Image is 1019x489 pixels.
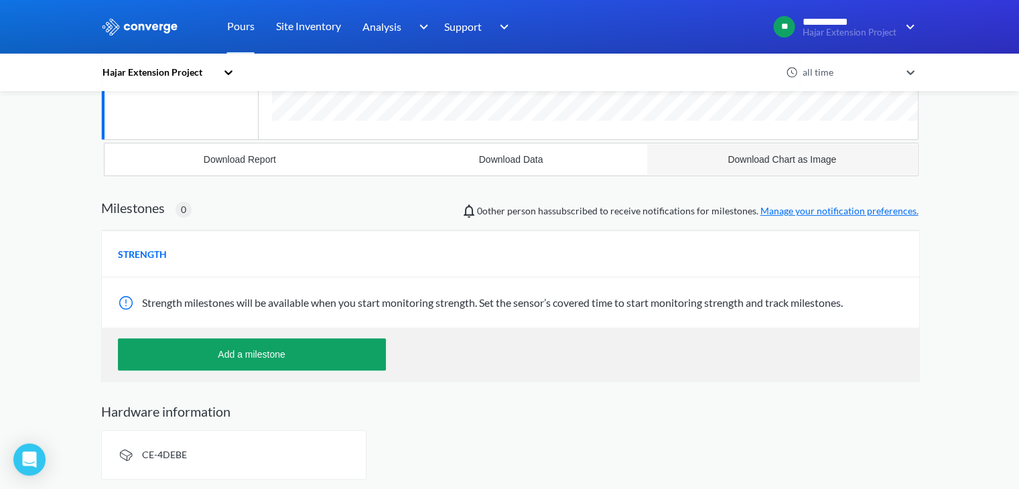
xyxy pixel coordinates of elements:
[461,203,477,219] img: notifications-icon.svg
[803,27,897,38] span: Hajar Extension Project
[105,143,376,176] button: Download Report
[444,18,482,35] span: Support
[491,19,513,35] img: downArrow.svg
[728,154,836,165] div: Download Chart as Image
[375,143,647,176] button: Download Data
[760,205,919,216] a: Manage your notification preferences.
[118,247,167,262] span: STRENGTH
[786,66,798,78] img: icon-clock.svg
[118,338,386,370] button: Add a milestone
[897,19,919,35] img: downArrow.svg
[204,154,276,165] div: Download Report
[101,18,179,36] img: logo_ewhite.svg
[142,449,187,460] span: CE-4DEBE
[647,143,918,176] button: Download Chart as Image
[410,19,431,35] img: downArrow.svg
[181,202,186,217] span: 0
[477,205,505,216] span: 0 other
[101,200,165,216] h2: Milestones
[799,65,900,80] div: all time
[362,18,401,35] span: Analysis
[118,447,134,463] img: signal-icon.svg
[13,443,46,476] div: Open Intercom Messenger
[142,296,843,309] span: Strength milestones will be available when you start monitoring strength. Set the sensor’s covere...
[101,65,216,80] div: Hajar Extension Project
[479,154,543,165] div: Download Data
[101,403,919,419] h2: Hardware information
[477,204,919,218] span: person has subscribed to receive notifications for milestones.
